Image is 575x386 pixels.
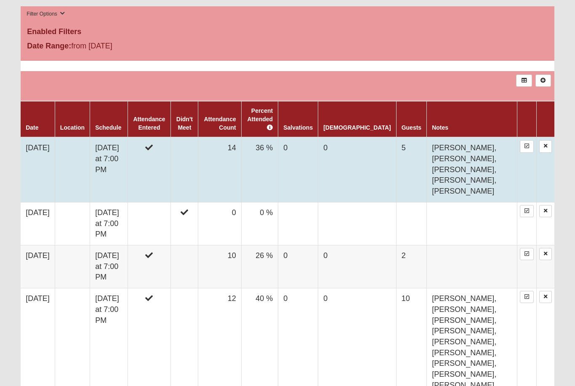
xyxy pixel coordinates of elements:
td: 0 [318,137,396,202]
a: Notes [432,124,448,131]
td: [DATE] [21,245,55,288]
td: [DATE] [21,202,55,245]
a: Didn't Meet [176,116,193,131]
a: Delete [539,248,552,260]
a: Alt+N [535,75,551,87]
a: Percent Attended [247,107,273,131]
a: Enter Attendance [520,291,534,303]
td: 5 [396,137,426,202]
td: 26 % [241,245,278,288]
td: 36 % [241,137,278,202]
h4: Enabled Filters [27,27,548,37]
a: Delete [539,291,552,303]
td: [DATE] at 7:00 PM [90,245,128,288]
label: Date Range: [27,40,71,52]
th: Guests [396,101,426,137]
td: [DATE] at 7:00 PM [90,202,128,245]
td: 0 % [241,202,278,245]
td: 10 [198,245,241,288]
td: [DATE] [21,137,55,202]
td: 0 [278,137,318,202]
button: Filter Options [24,10,67,19]
a: Attendance Entered [133,116,165,131]
a: Schedule [95,124,121,131]
a: Enter Attendance [520,140,534,152]
a: Date [26,124,38,131]
a: Enter Attendance [520,205,534,217]
td: [PERSON_NAME], [PERSON_NAME], [PERSON_NAME], [PERSON_NAME], [PERSON_NAME] [427,137,517,202]
td: 0 [318,245,396,288]
div: from [DATE] [21,40,199,54]
a: Enter Attendance [520,248,534,260]
td: 14 [198,137,241,202]
td: 2 [396,245,426,288]
th: Salvations [278,101,318,137]
td: 0 [278,245,318,288]
a: Location [60,124,85,131]
td: [DATE] at 7:00 PM [90,137,128,202]
a: Delete [539,140,552,152]
td: 0 [198,202,241,245]
th: [DEMOGRAPHIC_DATA] [318,101,396,137]
a: Attendance Count [204,116,236,131]
a: Export to Excel [516,75,532,87]
a: Delete [539,205,552,217]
